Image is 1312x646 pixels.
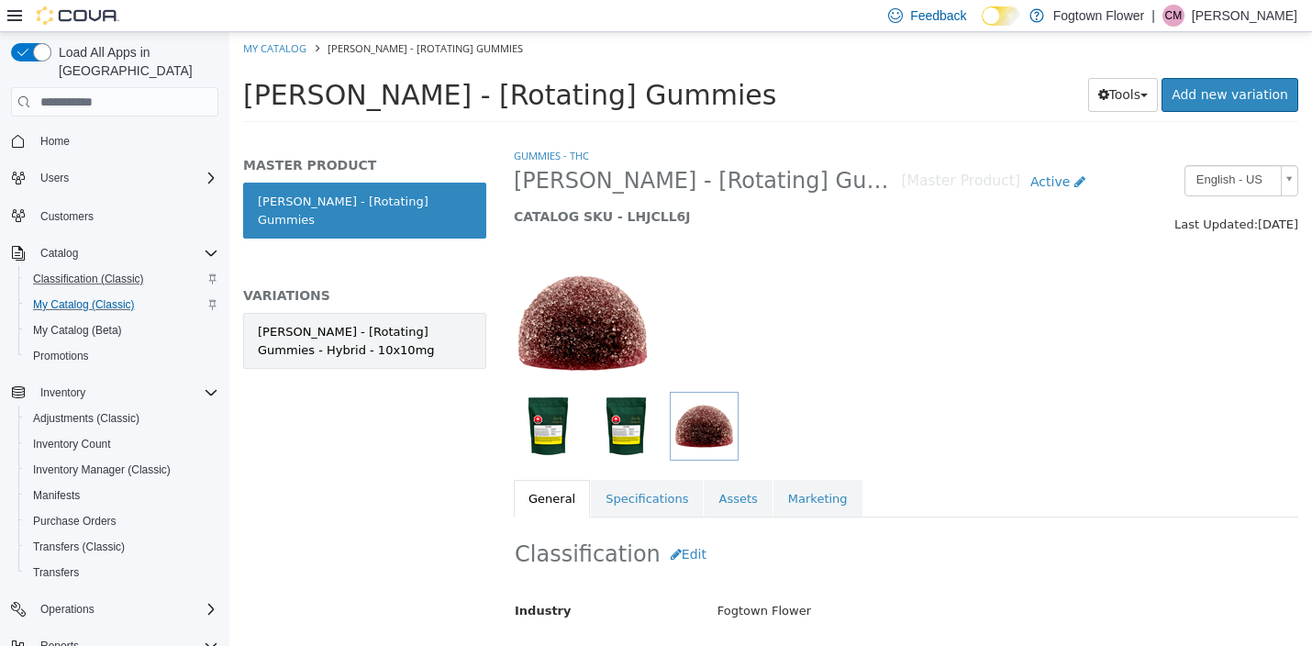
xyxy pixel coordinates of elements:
a: English - US [955,133,1069,164]
button: Catalog [4,240,226,266]
span: Transfers (Classic) [26,536,218,558]
span: My Catalog (Beta) [33,323,122,338]
span: [DATE] [1028,185,1069,199]
h5: MASTER PRODUCT [14,125,257,141]
a: Home [33,130,77,152]
button: Customers [4,202,226,228]
a: My Catalog (Beta) [26,319,129,341]
button: My Catalog (Classic) [18,292,226,317]
span: Customers [33,204,218,227]
button: Home [4,128,226,154]
button: Adjustments (Classic) [18,406,226,431]
div: Gummies - THC [474,609,1082,641]
button: My Catalog (Beta) [18,317,226,343]
span: CM [1165,5,1183,27]
span: Transfers (Classic) [33,540,125,554]
a: Add new variation [932,46,1069,80]
span: Purchase Orders [26,510,218,532]
button: Edit [431,506,487,540]
button: Users [33,167,76,189]
small: [Master Product] [672,142,791,157]
a: My Catalog [14,9,77,23]
span: Home [40,134,70,149]
a: Inventory Manager (Classic) [26,459,178,481]
span: My Catalog (Classic) [26,294,218,316]
a: Inventory Count [26,433,118,455]
div: [PERSON_NAME] - [Rotating] Gummies - Hybrid - 10x10mg [28,291,242,327]
span: English - US [956,134,1044,162]
span: Adjustments (Classic) [33,411,139,426]
span: [PERSON_NAME] - [Rotating] Gummies [14,47,547,79]
input: Dark Mode [982,6,1020,26]
span: Customers [40,209,94,224]
a: Adjustments (Classic) [26,407,147,429]
span: Last Updated: [945,185,1028,199]
button: Inventory Manager (Classic) [18,457,226,483]
a: Specifications [361,448,473,486]
span: Inventory Count [33,437,111,451]
span: Manifests [26,484,218,507]
span: Users [33,167,218,189]
button: Promotions [18,343,226,369]
span: Active [801,142,840,157]
span: Inventory Manager (Classic) [33,462,171,477]
span: Promotions [33,349,89,363]
button: Catalog [33,242,85,264]
span: My Catalog (Classic) [33,297,135,312]
span: Operations [40,602,95,617]
button: Manifests [18,483,226,508]
a: Transfers (Classic) [26,536,132,558]
span: Home [33,129,218,152]
span: Inventory [40,385,85,400]
button: Inventory [4,380,226,406]
button: Tools [859,46,929,80]
button: Classification (Classic) [18,266,226,292]
img: Cova [37,6,119,25]
span: Adjustments (Classic) [26,407,218,429]
span: Feedback [910,6,966,25]
span: Inventory [33,382,218,404]
h5: CATALOG SKU - LHJCLL6J [284,176,866,193]
span: Catalog [33,242,218,264]
p: [PERSON_NAME] [1192,5,1297,27]
p: | [1151,5,1155,27]
span: My Catalog (Beta) [26,319,218,341]
span: [PERSON_NAME] - [Rotating] Gummies [284,135,672,163]
div: Fogtown Flower [474,563,1082,596]
a: Purchase Orders [26,510,124,532]
button: Transfers (Classic) [18,534,226,560]
span: Classification (Classic) [33,272,144,286]
a: Assets [474,448,542,486]
button: Transfers [18,560,226,585]
span: Dark Mode [982,26,983,27]
a: Customers [33,206,101,228]
p: Fogtown Flower [1053,5,1145,27]
a: Transfers [26,562,86,584]
span: Operations [33,598,218,620]
span: Transfers [26,562,218,584]
span: Classification (Classic) [26,268,218,290]
button: Inventory Count [18,431,226,457]
span: Inventory Manager (Classic) [26,459,218,481]
a: Promotions [26,345,96,367]
button: Inventory [33,382,93,404]
span: Users [40,171,69,185]
a: Classification (Classic) [26,268,151,290]
img: 150 [284,222,422,360]
span: Load All Apps in [GEOGRAPHIC_DATA] [51,43,218,80]
button: Users [4,165,226,191]
button: Operations [33,598,102,620]
span: [PERSON_NAME] - [Rotating] Gummies [98,9,294,23]
span: Inventory Count [26,433,218,455]
span: Manifests [33,488,80,503]
span: Transfers [33,565,79,580]
a: Gummies - THC [284,117,360,130]
a: General [284,448,361,486]
button: Purchase Orders [18,508,226,534]
span: Purchase Orders [33,514,117,529]
div: Cameron McCrae [1162,5,1184,27]
button: Operations [4,596,226,622]
a: Manifests [26,484,87,507]
a: My Catalog (Classic) [26,294,142,316]
span: Industry [285,572,342,585]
